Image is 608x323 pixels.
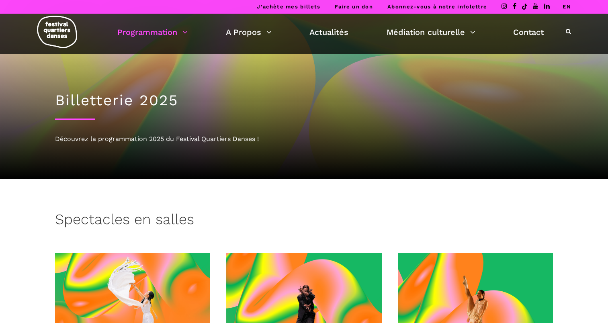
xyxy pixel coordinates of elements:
[387,4,487,10] a: Abonnez-vous à notre infolettre
[387,25,475,39] a: Médiation culturelle
[55,134,553,144] div: Découvrez la programmation 2025 du Festival Quartiers Danses !
[257,4,320,10] a: J’achète mes billets
[55,211,194,231] h3: Spectacles en salles
[335,4,373,10] a: Faire un don
[309,25,348,39] a: Actualités
[55,92,553,109] h1: Billetterie 2025
[563,4,571,10] a: EN
[226,25,272,39] a: A Propos
[37,16,77,48] img: logo-fqd-med
[513,25,544,39] a: Contact
[117,25,188,39] a: Programmation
